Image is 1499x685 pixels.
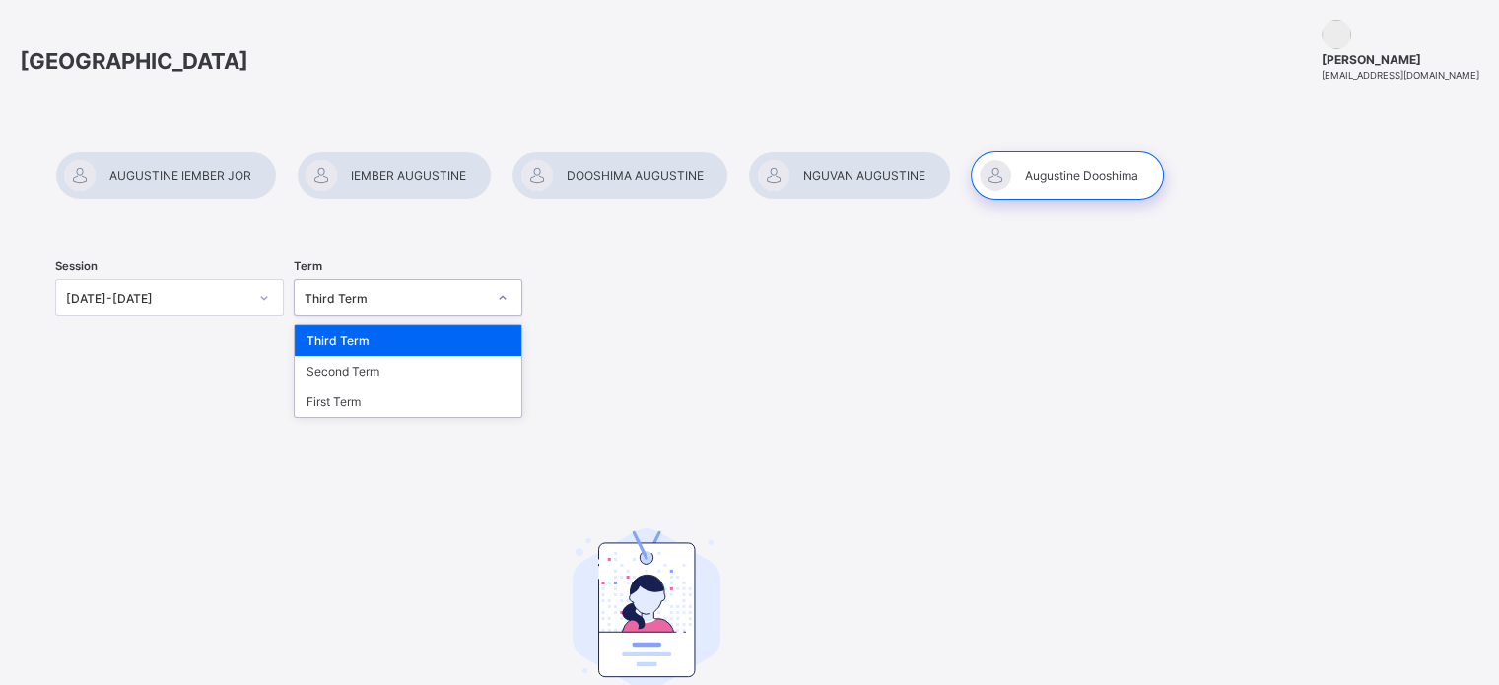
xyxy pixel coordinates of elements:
[1322,70,1479,81] span: [EMAIL_ADDRESS][DOMAIN_NAME]
[66,291,247,306] div: [DATE]-[DATE]
[305,291,486,306] div: Third Term
[295,386,521,417] div: First Term
[55,259,98,273] span: Session
[295,325,521,356] div: Third Term
[295,356,521,386] div: Second Term
[1322,52,1479,67] span: [PERSON_NAME]
[294,259,322,273] span: Term
[20,48,248,74] span: [GEOGRAPHIC_DATA]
